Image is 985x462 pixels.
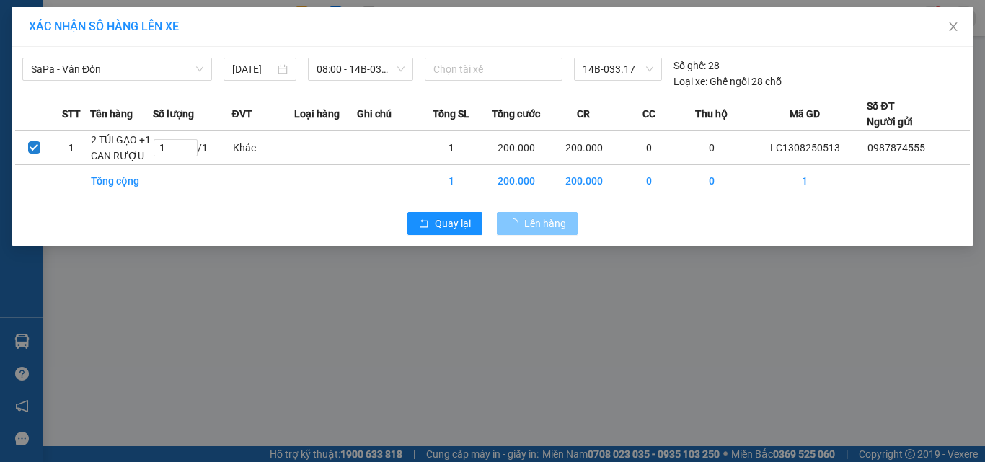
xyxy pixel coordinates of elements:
[420,131,482,165] td: 1
[317,58,405,80] span: 08:00 - 14B-033.17
[153,106,194,122] span: Số lượng
[618,165,681,197] td: 0
[695,106,728,122] span: Thu hộ
[6,42,145,93] span: Gửi hàng [GEOGRAPHIC_DATA]: Hotline:
[435,216,471,231] span: Quay lại
[90,131,153,165] td: 2 TÚI GẠO +1 CAN RƯỢU
[577,106,590,122] span: CR
[15,7,136,38] strong: Công ty TNHH Phúc Xuyên
[673,74,782,89] div: Ghế ngồi 28 chỗ
[232,106,252,122] span: ĐVT
[743,131,867,165] td: LC1308250513
[7,55,145,80] strong: 024 3236 3236 -
[420,165,482,197] td: 1
[550,131,618,165] td: 200.000
[933,7,973,48] button: Close
[681,131,743,165] td: 0
[153,131,231,165] td: / 1
[294,131,357,165] td: ---
[232,131,295,165] td: Khác
[948,21,959,32] span: close
[867,142,925,154] span: 0987874555
[232,61,274,77] input: 14/08/2025
[294,106,340,122] span: Loại hàng
[53,131,90,165] td: 1
[790,106,820,122] span: Mã GD
[524,216,566,231] span: Lên hàng
[31,58,203,80] span: SaPa - Vân Đồn
[433,106,469,122] span: Tổng SL
[743,165,867,197] td: 1
[497,212,578,235] button: Lên hàng
[62,106,81,122] span: STT
[673,58,720,74] div: 28
[357,131,420,165] td: ---
[357,106,392,122] span: Ghi chú
[642,106,655,122] span: CC
[583,58,653,80] span: 14B-033.17
[419,218,429,230] span: rollback
[550,165,618,197] td: 200.000
[30,68,144,93] strong: 0888 827 827 - 0848 827 827
[482,165,550,197] td: 200.000
[13,97,138,135] span: Gửi hàng Hạ Long: Hotline:
[29,19,179,33] span: XÁC NHẬN SỐ HÀNG LÊN XE
[407,212,482,235] button: rollbackQuay lại
[673,74,707,89] span: Loại xe:
[618,131,681,165] td: 0
[681,165,743,197] td: 0
[508,218,524,228] span: loading
[90,106,133,122] span: Tên hàng
[492,106,540,122] span: Tổng cước
[482,131,550,165] td: 200.000
[90,165,153,197] td: Tổng cộng
[867,98,913,130] div: Số ĐT Người gửi
[673,58,706,74] span: Số ghế:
